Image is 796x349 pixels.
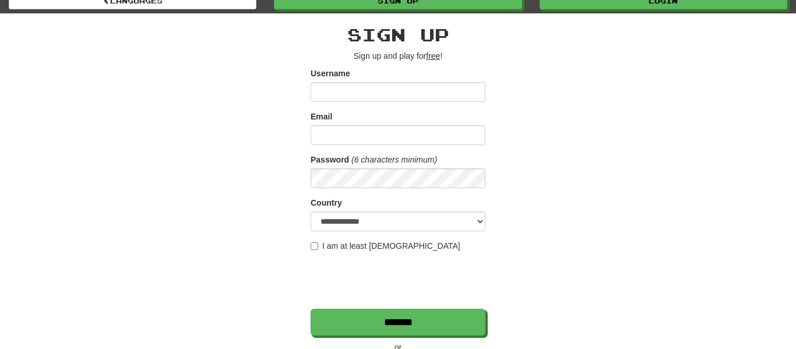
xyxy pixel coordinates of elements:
[311,242,318,250] input: I am at least [DEMOGRAPHIC_DATA]
[426,51,440,61] u: free
[311,258,488,303] iframe: reCAPTCHA
[311,111,332,122] label: Email
[311,197,342,209] label: Country
[311,154,349,165] label: Password
[311,25,485,44] h2: Sign up
[311,50,485,62] p: Sign up and play for !
[351,155,437,164] em: (6 characters minimum)
[311,68,350,79] label: Username
[311,240,460,252] label: I am at least [DEMOGRAPHIC_DATA]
